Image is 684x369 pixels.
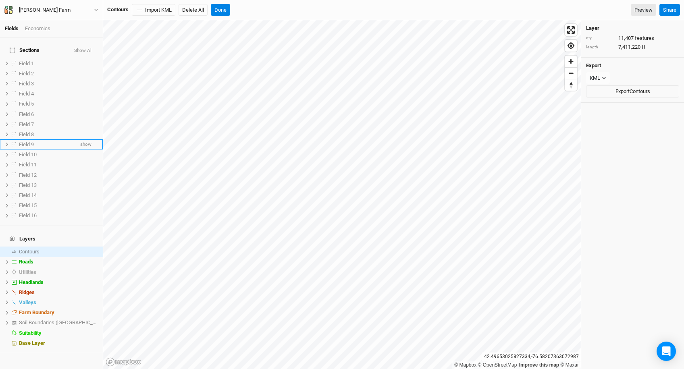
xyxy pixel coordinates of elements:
span: Field 9 [19,141,34,147]
div: Headlands [19,279,98,286]
button: KML [586,72,610,84]
div: 11,407 [586,35,679,42]
div: Farm Boundary [19,309,98,316]
div: 42.49653025827334 , -76.58207363072987 [482,352,581,361]
span: features [635,35,654,42]
a: Improve this map [519,362,559,368]
button: [PERSON_NAME] Farm [4,6,99,15]
canvas: Map [103,20,581,369]
span: ft [642,44,645,51]
span: Field 6 [19,111,34,117]
div: Field 15 [19,202,98,209]
div: Field 4 [19,91,98,97]
span: Suitability [19,330,42,336]
span: Farm Boundary [19,309,54,315]
div: Contours [107,6,129,13]
div: Ridges [19,289,98,296]
span: Headlands [19,279,44,285]
button: Zoom in [565,56,577,67]
div: qty [586,35,614,41]
button: Show All [74,48,93,54]
button: Reset bearing to north [565,79,577,91]
div: 7,411,220 [586,44,679,51]
span: Roads [19,259,33,265]
span: Sections [10,47,40,54]
span: Field 3 [19,81,34,87]
h4: Layer [586,25,679,31]
button: Enter fullscreen [565,24,577,36]
div: [PERSON_NAME] Farm [19,6,71,14]
span: Field 7 [19,121,34,127]
div: Field 14 [19,192,98,199]
button: Import KML [132,4,175,16]
div: Soil Boundaries (US) [19,319,98,326]
span: Field 15 [19,202,37,208]
div: Economics [25,25,50,32]
a: Mapbox [454,362,476,368]
span: Zoom out [565,68,577,79]
a: Maxar [560,362,579,368]
span: Field 11 [19,162,37,168]
span: Field 12 [19,172,37,178]
span: Field 4 [19,91,34,97]
button: Share [659,4,680,16]
div: Field 12 [19,172,98,178]
button: ExportContours [586,85,679,97]
a: Fields [5,25,19,31]
h4: Export [586,62,679,69]
div: Field 10 [19,151,98,158]
button: Done [211,4,230,16]
span: Field 2 [19,70,34,77]
div: Base Layer [19,340,98,346]
span: show [80,139,91,149]
span: Field 8 [19,131,34,137]
span: Field 13 [19,182,37,188]
span: Field 5 [19,101,34,107]
div: length [586,44,614,50]
span: Utilities [19,269,36,275]
div: Field 8 [19,131,98,138]
span: Field 14 [19,192,37,198]
span: Field 1 [19,60,34,66]
button: Delete All [179,4,208,16]
div: Field 9 [19,141,74,148]
div: Suitability [19,330,98,336]
span: Base Layer [19,340,45,346]
div: Open Intercom Messenger [657,342,676,361]
div: Contours [19,249,98,255]
span: Ridges [19,289,35,295]
div: Field 13 [19,182,98,189]
span: Soil Boundaries ([GEOGRAPHIC_DATA]) [19,319,108,325]
div: Field 11 [19,162,98,168]
div: Field 2 [19,70,98,77]
a: Preview [631,4,656,16]
button: Find my location [565,40,577,52]
a: OpenStreetMap [478,362,517,368]
span: Field 10 [19,151,37,158]
h4: Layers [5,231,98,247]
a: Mapbox logo [106,357,141,367]
span: Contours [19,249,40,255]
div: Field 1 [19,60,98,67]
div: Valleys [19,299,98,306]
div: Field 5 [19,101,98,107]
div: KML [590,74,600,82]
span: Field 16 [19,212,37,218]
button: Zoom out [565,67,577,79]
div: Field 6 [19,111,98,118]
div: Roads [19,259,98,265]
div: Utilities [19,269,98,276]
div: Field 16 [19,212,98,219]
span: Valleys [19,299,36,305]
div: Hopple Farm [19,6,71,14]
div: Field 3 [19,81,98,87]
div: Field 7 [19,121,98,128]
